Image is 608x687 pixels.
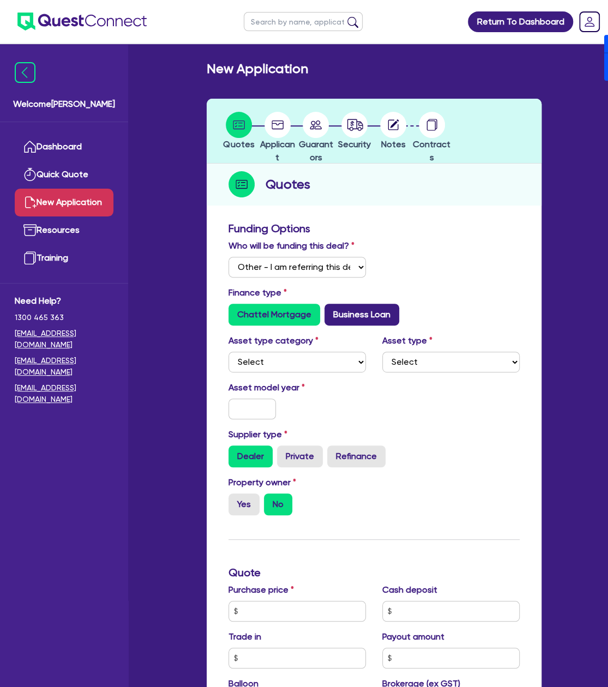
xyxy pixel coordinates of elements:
h3: Funding Options [228,222,520,235]
span: Need Help? [15,294,113,308]
label: Dealer [228,445,273,467]
img: training [23,251,37,264]
img: new-application [23,196,37,209]
span: Security [338,139,371,149]
img: step-icon [228,171,255,197]
label: No [264,493,292,515]
img: icon-menu-close [15,62,35,83]
label: Business Loan [324,304,399,326]
span: Contracts [413,139,450,162]
h2: New Application [207,61,308,77]
img: resources [23,224,37,237]
a: Dropdown toggle [575,8,604,36]
a: New Application [15,189,113,216]
span: Applicant [260,139,295,162]
a: [EMAIL_ADDRESS][DOMAIN_NAME] [15,382,113,405]
span: Notes [381,139,405,149]
span: Quotes [223,139,254,149]
a: Return To Dashboard [468,11,573,32]
h2: Quotes [266,174,310,194]
label: Who will be funding this deal? [228,239,354,252]
a: Resources [15,216,113,244]
label: Cash deposit [382,583,437,596]
label: Finance type [228,286,287,299]
label: Asset type category [228,334,318,347]
span: Guarantors [299,139,333,162]
label: Asset model year [220,381,374,394]
label: Chattel Mortgage [228,304,320,326]
label: Property owner [228,476,296,489]
img: quest-connect-logo-blue [17,13,147,31]
span: Welcome [PERSON_NAME] [13,98,115,111]
a: [EMAIL_ADDRESS][DOMAIN_NAME] [15,328,113,351]
h3: Quote [228,566,520,579]
span: 1300 465 363 [15,312,113,323]
label: Purchase price [228,583,294,596]
label: Asset type [382,334,432,347]
label: Private [277,445,323,467]
img: quick-quote [23,168,37,181]
a: Quick Quote [15,161,113,189]
a: Dashboard [15,133,113,161]
label: Supplier type [228,428,287,441]
a: Training [15,244,113,272]
label: Yes [228,493,260,515]
label: Payout amount [382,630,444,643]
label: Refinance [327,445,386,467]
a: [EMAIL_ADDRESS][DOMAIN_NAME] [15,355,113,378]
input: Search by name, application ID or mobile number... [244,12,363,31]
label: Trade in [228,630,261,643]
